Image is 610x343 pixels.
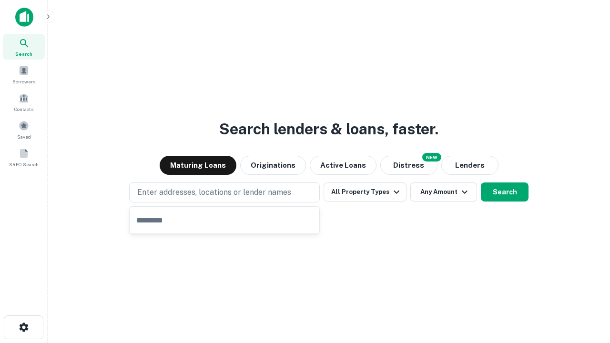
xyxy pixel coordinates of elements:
img: capitalize-icon.png [15,8,33,27]
span: Saved [17,133,31,141]
a: Search [3,34,45,60]
button: Any Amount [410,182,477,202]
p: Enter addresses, locations or lender names [137,187,291,198]
button: Lenders [441,156,498,175]
a: Saved [3,117,45,142]
button: Originations [240,156,306,175]
button: All Property Types [324,182,407,202]
button: Search distressed loans with lien and other non-mortgage details. [380,156,437,175]
span: Contacts [14,105,33,113]
button: Active Loans [310,156,376,175]
a: SREO Search [3,144,45,170]
iframe: Chat Widget [562,267,610,313]
span: Borrowers [12,78,35,85]
a: Borrowers [3,61,45,87]
div: NEW [422,153,441,161]
button: Search [481,182,529,202]
span: Search [15,50,32,58]
h3: Search lenders & loans, faster. [219,118,438,141]
span: SREO Search [9,161,39,168]
button: Enter addresses, locations or lender names [129,182,320,202]
a: Contacts [3,89,45,115]
button: Maturing Loans [160,156,236,175]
